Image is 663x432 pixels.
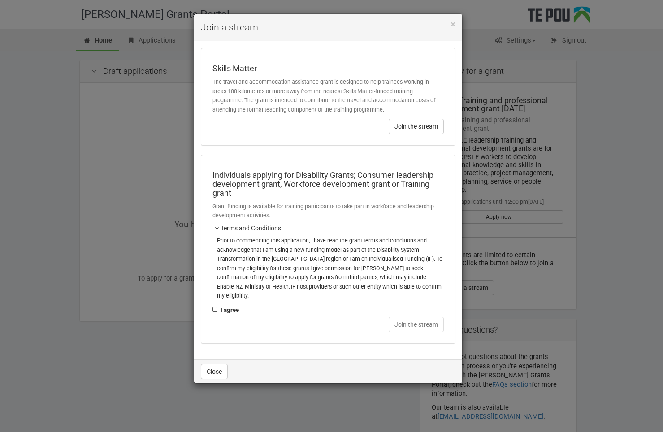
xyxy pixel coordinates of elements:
[212,64,444,73] h4: Skills Matter
[217,236,444,301] p: Prior to commencing this application, I have read the grant terms and conditions and acknowledge ...
[451,19,455,30] span: ×
[201,21,455,34] h4: Join a stream
[212,171,444,197] h4: Individuals applying for Disability Grants; Consumer leadership development grant, Workforce deve...
[389,119,444,134] button: Join the stream
[389,317,444,332] button: Join the stream
[212,78,444,114] p: The travel and accommodation assistance grant is designed to help trainees working in areas 100 k...
[212,225,444,232] h5: Terms and Conditions
[201,364,228,379] button: Close
[451,20,455,29] button: Close
[212,305,239,315] label: I agree
[212,202,444,220] p: Grant funding is available for training participants to take part in workforce and leadership dev...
